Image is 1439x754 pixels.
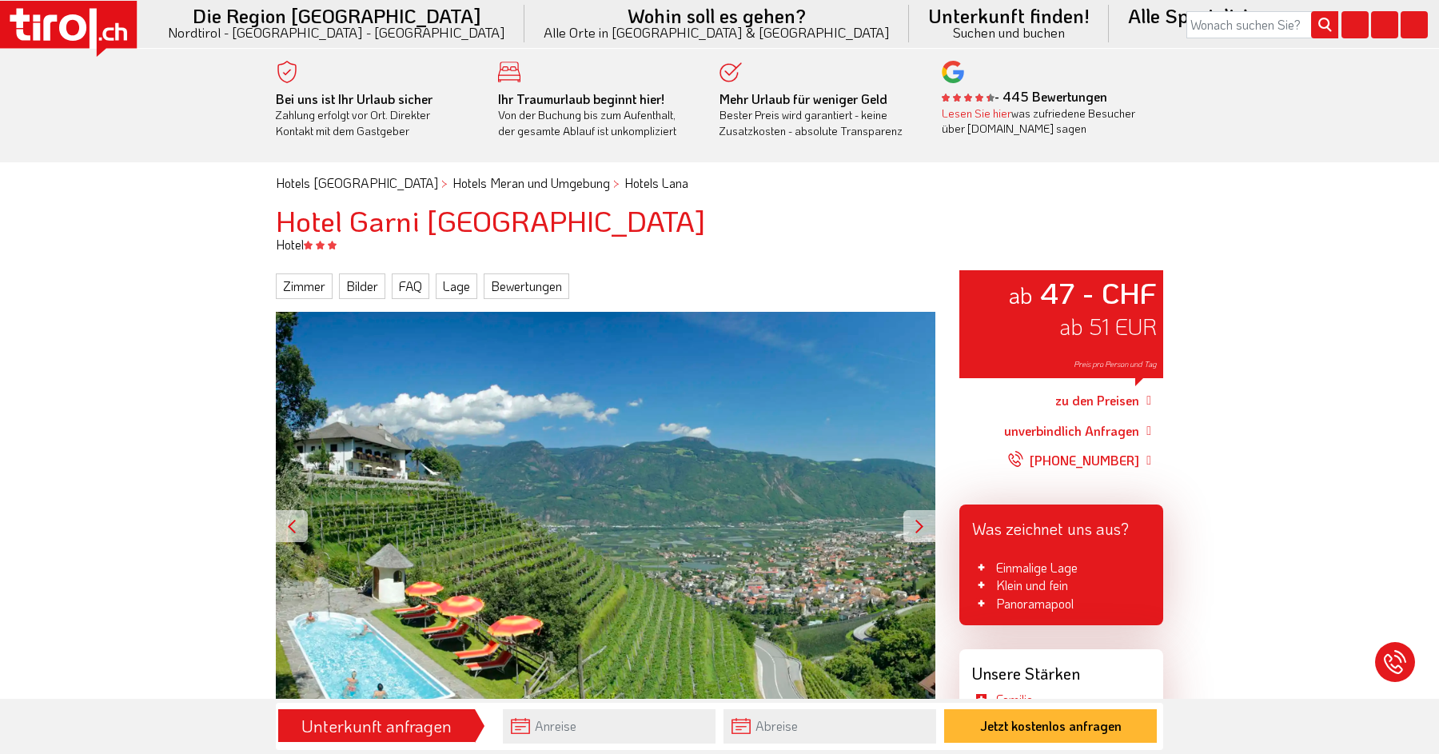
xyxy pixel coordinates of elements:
i: Kontakt [1401,11,1428,38]
div: was zufriedene Besucher über [DOMAIN_NAME] sagen [942,106,1140,137]
a: Zimmer [276,273,333,299]
a: FAQ [392,273,429,299]
a: Hotels [GEOGRAPHIC_DATA] [276,174,438,191]
li: Klein und fein [972,576,1150,594]
input: Abreise [723,709,936,744]
a: Lage [436,273,477,299]
a: Hotels Lana [624,174,688,191]
b: Mehr Urlaub für weniger Geld [719,90,887,107]
a: Bilder [339,273,385,299]
i: Karte öffnen [1341,11,1369,38]
small: Suchen und buchen [928,26,1090,39]
small: Nordtirol - [GEOGRAPHIC_DATA] - [GEOGRAPHIC_DATA] [168,26,505,39]
input: Anreise [503,709,716,744]
a: Hotels Meran und Umgebung [452,174,610,191]
b: - 445 Bewertungen [942,88,1107,105]
input: Wonach suchen Sie? [1186,11,1338,38]
b: Ihr Traumurlaub beginnt hier! [498,90,664,107]
div: Bester Preis wird garantiert - keine Zusatzkosten - absolute Transparenz [719,91,918,139]
a: Bewertungen [484,273,569,299]
div: Unsere Stärken [959,649,1163,691]
div: Zahlung erfolgt vor Ort. Direkter Kontakt mit dem Gastgeber [276,91,474,139]
li: Einmalige Lage [972,559,1150,576]
i: Fotogalerie [1371,11,1398,38]
a: Familie [996,691,1033,708]
h1: Hotel Garni [GEOGRAPHIC_DATA] [276,205,1163,237]
small: Alle Orte in [GEOGRAPHIC_DATA] & [GEOGRAPHIC_DATA] [544,26,890,39]
a: Lesen Sie hier [942,106,1011,121]
strong: 47 - CHF [1040,273,1157,311]
div: Unterkunft anfragen [283,712,470,740]
div: Hotel [264,236,1175,253]
div: Von der Buchung bis zum Aufenthalt, der gesamte Ablauf ist unkompliziert [498,91,696,139]
li: Panoramapool [972,595,1150,612]
a: unverbindlich Anfragen [1004,421,1139,441]
span: Preis pro Person und Tag [1074,359,1157,369]
div: Was zeichnet uns aus? [959,505,1163,546]
a: zu den Preisen [1055,381,1139,421]
b: Bei uns ist Ihr Urlaub sicher [276,90,432,107]
button: Jetzt kostenlos anfragen [944,709,1157,743]
small: ab [1008,280,1033,309]
img: google [942,61,964,83]
a: [PHONE_NUMBER] [1007,441,1139,481]
span: ab 51 EUR [1059,312,1157,341]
